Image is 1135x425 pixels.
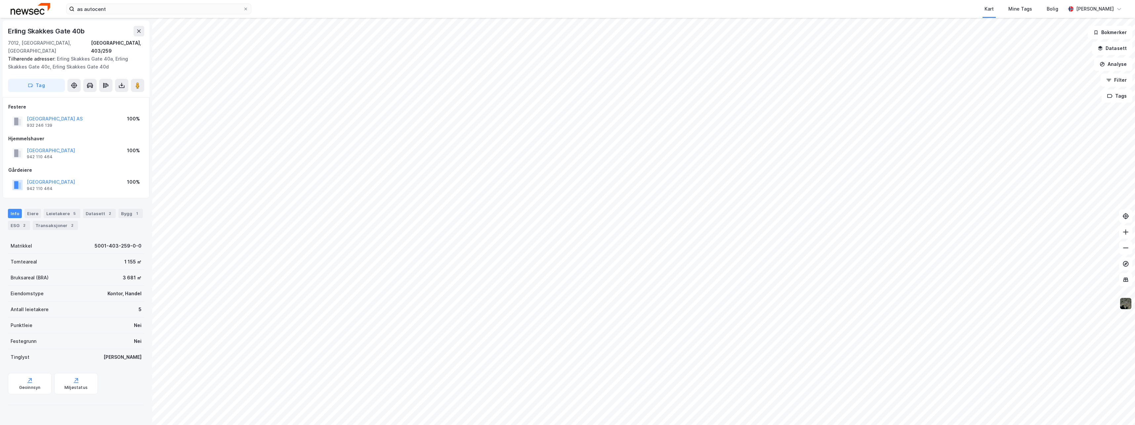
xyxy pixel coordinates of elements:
button: Filter [1101,73,1132,87]
div: Mine Tags [1008,5,1032,13]
div: [GEOGRAPHIC_DATA], 403/259 [91,39,144,55]
div: Erling Skakkes Gate 40b [8,26,86,36]
div: 100% [127,178,140,186]
div: Gårdeiere [8,166,144,174]
img: newsec-logo.f6e21ccffca1b3a03d2d.png [11,3,50,15]
div: Datasett [83,209,116,218]
div: 100% [127,147,140,155]
div: Leietakere [44,209,80,218]
div: Tomteareal [11,258,37,266]
div: Bruksareal (BRA) [11,274,49,282]
div: Eiere [24,209,41,218]
button: Analyse [1094,58,1132,71]
div: Bygg [118,209,143,218]
div: Festere [8,103,144,111]
div: ESG [8,221,30,230]
div: Kontrollprogram for chat [1102,393,1135,425]
div: 932 246 139 [27,123,52,128]
div: Punktleie [11,321,32,329]
div: Matrikkel [11,242,32,250]
div: Geoinnsyn [19,385,41,390]
div: 1 [134,210,140,217]
div: Tinglyst [11,353,29,361]
div: [PERSON_NAME] [104,353,142,361]
div: Nei [134,321,142,329]
div: 5 [139,306,142,313]
iframe: Chat Widget [1102,393,1135,425]
button: Tag [8,79,65,92]
div: Antall leietakere [11,306,49,313]
div: 5001-403-259-0-0 [95,242,142,250]
img: 9k= [1119,297,1132,310]
div: Bolig [1047,5,1058,13]
button: Bokmerker [1088,26,1132,39]
div: 5 [71,210,78,217]
div: 942 110 464 [27,154,53,160]
div: Hjemmelshaver [8,135,144,143]
span: Tilhørende adresser: [8,56,57,62]
div: Info [8,209,22,218]
div: Transaksjoner [33,221,78,230]
div: Miljøstatus [64,385,88,390]
div: 7012, [GEOGRAPHIC_DATA], [GEOGRAPHIC_DATA] [8,39,91,55]
button: Tags [1102,89,1132,103]
div: Festegrunn [11,337,36,345]
div: Nei [134,337,142,345]
div: Erling Skakkes Gate 40a, Erling Skakkes Gate 40c, Erling Skakkes Gate 40d [8,55,139,71]
div: 942 110 464 [27,186,53,191]
div: 1 155 ㎡ [124,258,142,266]
div: Eiendomstype [11,290,44,298]
div: Kart [985,5,994,13]
button: Datasett [1092,42,1132,55]
div: 2 [21,222,27,229]
div: 2 [69,222,75,229]
div: Kontor, Handel [107,290,142,298]
div: 3 681 ㎡ [123,274,142,282]
div: [PERSON_NAME] [1076,5,1114,13]
input: Søk på adresse, matrikkel, gårdeiere, leietakere eller personer [74,4,243,14]
div: 100% [127,115,140,123]
div: 2 [106,210,113,217]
